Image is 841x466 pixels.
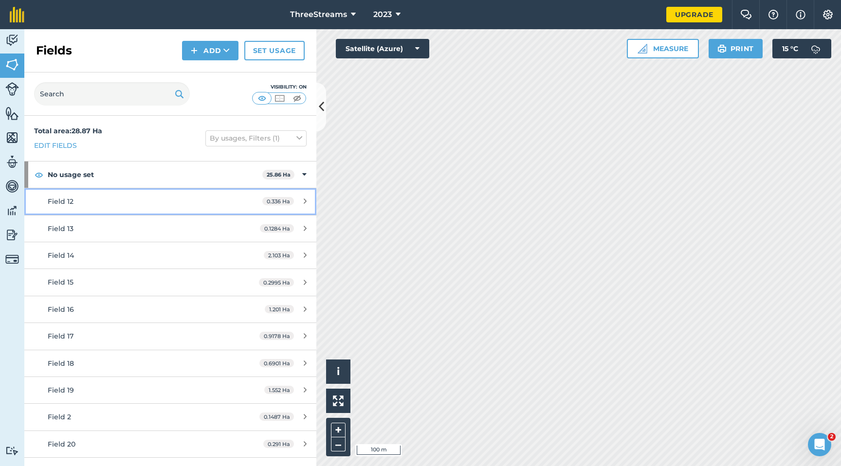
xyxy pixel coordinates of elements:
button: – [331,437,346,451]
input: Search [34,82,190,106]
span: Field 18 [48,359,74,368]
button: Add [182,41,238,60]
span: 2023 [373,9,392,20]
span: 2.103 Ha [264,251,294,259]
img: svg+xml;base64,PD94bWwgdmVyc2lvbj0iMS4wIiBlbmNvZGluZz0idXRmLTgiPz4KPCEtLSBHZW5lcmF0b3I6IEFkb2JlIE... [5,179,19,194]
a: Edit fields [34,140,77,151]
img: fieldmargin Logo [10,7,24,22]
span: Field 20 [48,440,75,448]
button: Measure [627,39,699,58]
strong: Total area : 28.87 Ha [34,126,102,135]
span: Field 13 [48,224,73,233]
div: No usage set25.86 Ha [24,161,316,188]
button: 15 °C [772,39,831,58]
img: svg+xml;base64,PD94bWwgdmVyc2lvbj0iMS4wIiBlbmNvZGluZz0idXRmLTgiPz4KPCEtLSBHZW5lcmF0b3I6IEFkb2JlIE... [5,252,19,266]
img: svg+xml;base64,PHN2ZyB4bWxucz0iaHR0cDovL3d3dy53My5vcmcvMjAwMC9zdmciIHdpZHRoPSIxOCIgaGVpZ2h0PSIyNC... [35,169,43,180]
span: Field 17 [48,332,73,341]
img: Two speech bubbles overlapping with the left bubble in the forefront [740,10,752,19]
span: 1.201 Ha [265,305,294,313]
img: svg+xml;base64,PHN2ZyB4bWxucz0iaHR0cDovL3d3dy53My5vcmcvMjAwMC9zdmciIHdpZHRoPSI1MCIgaGVpZ2h0PSI0MC... [256,93,268,103]
div: Visibility: On [252,83,307,91]
span: Field 16 [48,305,74,314]
img: Ruler icon [638,44,647,54]
a: Field 20.1487 Ha [24,404,316,430]
img: svg+xml;base64,PHN2ZyB4bWxucz0iaHR0cDovL3d3dy53My5vcmcvMjAwMC9zdmciIHdpZHRoPSIxOSIgaGVpZ2h0PSIyNC... [717,43,727,54]
img: Four arrows, one pointing top left, one top right, one bottom right and the last bottom left [333,395,344,406]
span: Field 15 [48,278,73,287]
img: svg+xml;base64,PHN2ZyB4bWxucz0iaHR0cDovL3d3dy53My5vcmcvMjAwMC9zdmciIHdpZHRoPSIxOSIgaGVpZ2h0PSIyNC... [175,88,184,100]
strong: No usage set [48,161,262,188]
span: 0.336 Ha [262,197,294,205]
span: Field 2 [48,412,71,421]
img: A question mark icon [768,10,779,19]
img: svg+xml;base64,PD94bWwgdmVyc2lvbj0iMS4wIiBlbmNvZGluZz0idXRmLTgiPz4KPCEtLSBHZW5lcmF0b3I6IEFkb2JlIE... [806,39,825,58]
span: Field 12 [48,197,73,206]
a: Field 120.336 Ha [24,188,316,215]
h2: Fields [36,43,72,58]
span: 0.291 Ha [263,440,294,448]
button: i [326,359,350,384]
img: svg+xml;base64,PD94bWwgdmVyc2lvbj0iMS4wIiBlbmNvZGluZz0idXRmLTgiPz4KPCEtLSBHZW5lcmF0b3I6IEFkb2JlIE... [5,203,19,218]
a: Field 161.201 Ha [24,296,316,323]
span: Field 14 [48,251,74,260]
span: 0.6901 Ha [259,359,294,367]
a: Field 130.1284 Ha [24,215,316,242]
iframe: Intercom live chat [808,433,831,456]
span: ThreeStreams [290,9,347,20]
img: svg+xml;base64,PHN2ZyB4bWxucz0iaHR0cDovL3d3dy53My5vcmcvMjAwMC9zdmciIHdpZHRoPSI1NiIgaGVpZ2h0PSI2MC... [5,57,19,72]
span: 15 ° C [782,39,798,58]
button: Satellite (Azure) [336,39,429,58]
span: 0.1487 Ha [259,412,294,421]
a: Field 191.552 Ha [24,377,316,403]
a: Field 150.2995 Ha [24,269,316,295]
img: svg+xml;base64,PHN2ZyB4bWxucz0iaHR0cDovL3d3dy53My5vcmcvMjAwMC9zdmciIHdpZHRoPSIxNCIgaGVpZ2h0PSIyNC... [191,45,198,56]
img: svg+xml;base64,PHN2ZyB4bWxucz0iaHR0cDovL3d3dy53My5vcmcvMjAwMC9zdmciIHdpZHRoPSI1NiIgaGVpZ2h0PSI2MC... [5,130,19,145]
img: A cog icon [822,10,834,19]
a: Set usage [244,41,305,60]
img: svg+xml;base64,PD94bWwgdmVyc2lvbj0iMS4wIiBlbmNvZGluZz0idXRmLTgiPz4KPCEtLSBHZW5lcmF0b3I6IEFkb2JlIE... [5,82,19,96]
img: svg+xml;base64,PD94bWwgdmVyc2lvbj0iMS4wIiBlbmNvZGluZz0idXRmLTgiPz4KPCEtLSBHZW5lcmF0b3I6IEFkb2JlIE... [5,33,19,48]
img: svg+xml;base64,PD94bWwgdmVyc2lvbj0iMS4wIiBlbmNvZGluZz0idXRmLTgiPz4KPCEtLSBHZW5lcmF0b3I6IEFkb2JlIE... [5,446,19,455]
img: svg+xml;base64,PD94bWwgdmVyc2lvbj0iMS4wIiBlbmNvZGluZz0idXRmLTgiPz4KPCEtLSBHZW5lcmF0b3I6IEFkb2JlIE... [5,155,19,169]
button: Print [709,39,763,58]
a: Field 180.6901 Ha [24,350,316,376]
button: + [331,423,346,437]
img: svg+xml;base64,PHN2ZyB4bWxucz0iaHR0cDovL3d3dy53My5vcmcvMjAwMC9zdmciIHdpZHRoPSI1NiIgaGVpZ2h0PSI2MC... [5,106,19,121]
span: i [337,365,340,377]
img: svg+xml;base64,PHN2ZyB4bWxucz0iaHR0cDovL3d3dy53My5vcmcvMjAwMC9zdmciIHdpZHRoPSIxNyIgaGVpZ2h0PSIxNy... [796,9,805,20]
span: Field 19 [48,386,74,394]
span: 0.1284 Ha [260,224,294,233]
button: By usages, Filters (1) [205,130,307,146]
a: Field 200.291 Ha [24,431,316,457]
span: 0.9178 Ha [259,332,294,340]
img: svg+xml;base64,PHN2ZyB4bWxucz0iaHR0cDovL3d3dy53My5vcmcvMjAwMC9zdmciIHdpZHRoPSI1MCIgaGVpZ2h0PSI0MC... [291,93,303,103]
strong: 25.86 Ha [267,171,291,178]
a: Upgrade [666,7,722,22]
a: Field 142.103 Ha [24,242,316,269]
span: 0.2995 Ha [259,278,294,287]
img: svg+xml;base64,PHN2ZyB4bWxucz0iaHR0cDovL3d3dy53My5vcmcvMjAwMC9zdmciIHdpZHRoPSI1MCIgaGVpZ2h0PSI0MC... [274,93,286,103]
a: Field 170.9178 Ha [24,323,316,349]
span: 1.552 Ha [264,386,294,394]
span: 2 [828,433,836,441]
img: svg+xml;base64,PD94bWwgdmVyc2lvbj0iMS4wIiBlbmNvZGluZz0idXRmLTgiPz4KPCEtLSBHZW5lcmF0b3I6IEFkb2JlIE... [5,228,19,242]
